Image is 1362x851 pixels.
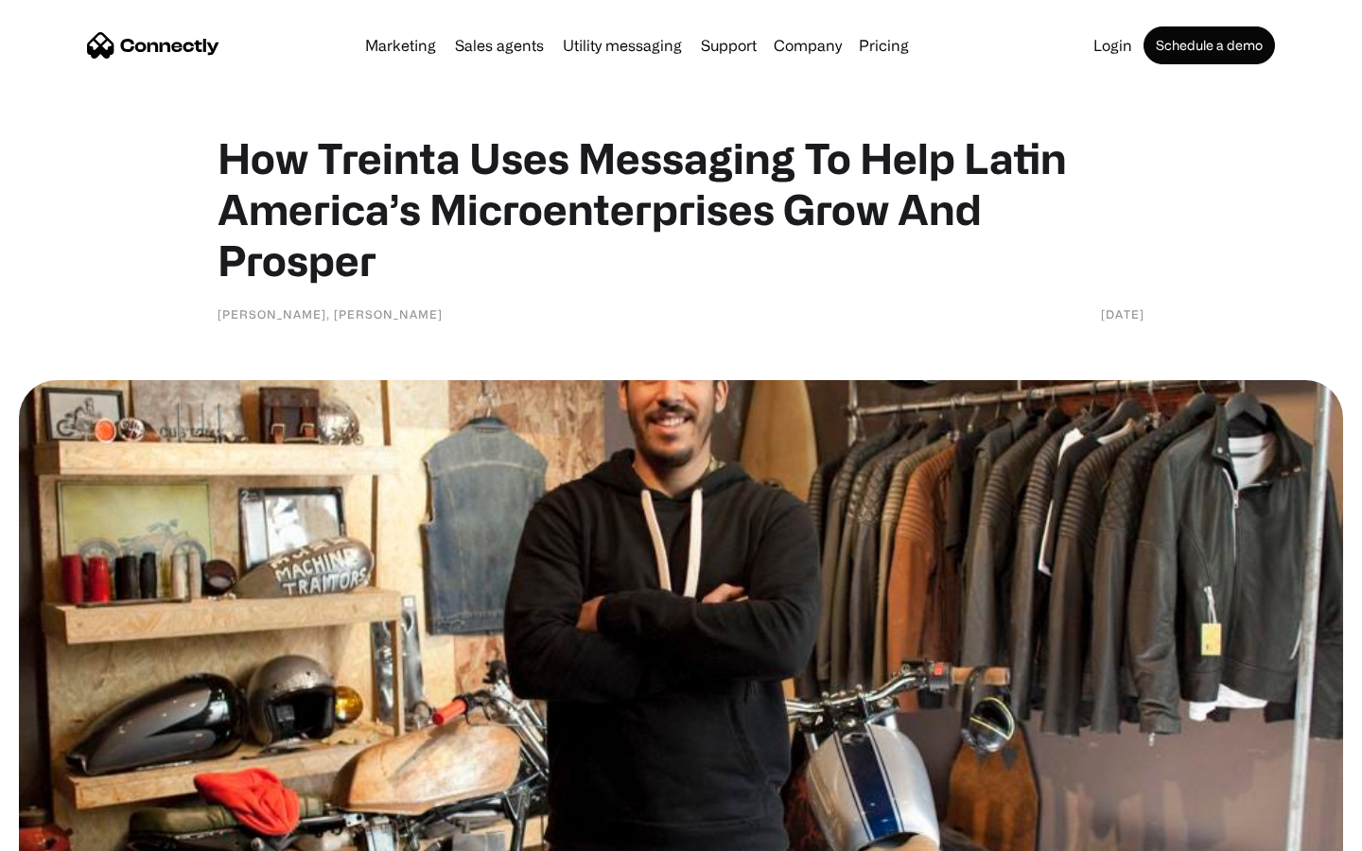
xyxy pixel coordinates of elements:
a: Schedule a demo [1144,26,1275,64]
a: Marketing [358,38,444,53]
a: Login [1086,38,1140,53]
div: Company [774,32,842,59]
a: Utility messaging [555,38,690,53]
a: Sales agents [447,38,551,53]
aside: Language selected: English [19,818,113,844]
ul: Language list [38,818,113,844]
div: [PERSON_NAME], [PERSON_NAME] [218,304,443,323]
a: Support [693,38,764,53]
div: [DATE] [1101,304,1144,323]
h1: How Treinta Uses Messaging To Help Latin America’s Microenterprises Grow And Prosper [218,132,1144,286]
a: Pricing [851,38,917,53]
